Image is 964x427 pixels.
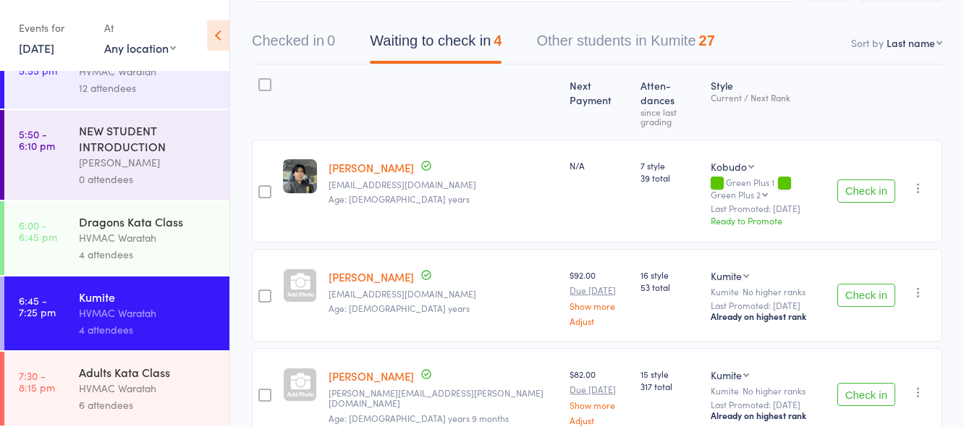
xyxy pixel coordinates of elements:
[19,370,55,393] time: 7:30 - 8:15 pm
[640,159,699,172] span: 7 style
[640,380,699,392] span: 317 total
[837,179,895,203] button: Check in
[370,25,502,64] button: Waiting to check in4
[570,368,628,425] div: $82.00
[570,316,628,326] a: Adjust
[494,33,502,48] div: 4
[887,35,935,50] div: Last name
[329,388,558,409] small: lucinda.thurlow@education.nsw.gov.au
[711,93,826,102] div: Current / Next Rank
[19,219,57,242] time: 6:00 - 6:45 pm
[570,159,628,172] div: N/A
[79,321,217,338] div: 4 attendees
[711,159,747,174] div: Kobudo
[79,305,217,321] div: HVMAC Waratah
[564,71,634,133] div: Next Payment
[329,193,470,205] span: Age: [DEMOGRAPHIC_DATA] years
[79,171,217,187] div: 0 attendees
[104,16,176,40] div: At
[19,53,57,76] time: 5:15 - 5:55 pm
[79,154,217,171] div: [PERSON_NAME]
[79,213,217,229] div: Dragons Kata Class
[4,35,229,109] a: 5:15 -5:55 pmXtremeHVMAC Waratah12 attendees
[104,40,176,56] div: Any location
[705,71,832,133] div: Style
[711,214,826,227] div: Ready to Promote
[837,383,895,406] button: Check in
[711,190,761,199] div: Green Plus 2
[19,16,90,40] div: Events for
[711,399,826,410] small: Last Promoted: [DATE]
[711,177,826,199] div: Green Plus 1
[536,25,714,64] button: Other students in Kumite27
[19,295,56,318] time: 6:45 - 7:25 pm
[19,40,54,56] a: [DATE]
[640,269,699,281] span: 16 style
[711,368,742,382] div: Kumite
[329,269,414,284] a: [PERSON_NAME]
[743,384,806,397] span: No higher ranks
[283,159,317,193] img: image1707442617.png
[329,179,558,190] small: karnoariyanto.ntx@gmail.com
[329,368,414,384] a: [PERSON_NAME]
[711,269,742,283] div: Kumite
[327,33,335,48] div: 0
[570,384,628,394] small: Due [DATE]
[79,397,217,413] div: 6 attendees
[329,302,470,314] span: Age: [DEMOGRAPHIC_DATA] years
[79,229,217,246] div: HVMAC Waratah
[79,122,217,154] div: NEW STUDENT INTRODUCTION
[79,80,217,96] div: 12 attendees
[711,386,826,395] div: Kumite
[329,289,558,299] small: halvmick@gmail.com
[329,412,509,424] span: Age: [DEMOGRAPHIC_DATA] years 9 months
[851,35,884,50] label: Sort by
[79,364,217,380] div: Adults Kata Class
[570,301,628,310] a: Show more
[79,246,217,263] div: 4 attendees
[699,33,715,48] div: 27
[635,71,705,133] div: Atten­dances
[79,289,217,305] div: Kumite
[570,415,628,425] a: Adjust
[743,285,806,297] span: No higher ranks
[711,300,826,310] small: Last Promoted: [DATE]
[570,269,628,326] div: $92.00
[4,110,229,200] a: 5:50 -6:10 pmNEW STUDENT INTRODUCTION[PERSON_NAME]0 attendees
[711,287,826,296] div: Kumite
[640,281,699,293] span: 53 total
[640,107,699,126] div: since last grading
[4,201,229,275] a: 6:00 -6:45 pmDragons Kata ClassHVMAC Waratah4 attendees
[79,63,217,80] div: HVMAC Waratah
[640,172,699,184] span: 39 total
[711,310,826,322] div: Already on highest rank
[711,410,826,421] div: Already on highest rank
[570,285,628,295] small: Due [DATE]
[19,128,55,151] time: 5:50 - 6:10 pm
[79,380,217,397] div: HVMAC Waratah
[711,203,826,213] small: Last Promoted: [DATE]
[640,368,699,380] span: 15 style
[570,400,628,410] a: Show more
[837,284,895,307] button: Check in
[252,25,335,64] button: Checked in0
[4,352,229,426] a: 7:30 -8:15 pmAdults Kata ClassHVMAC Waratah6 attendees
[4,276,229,350] a: 6:45 -7:25 pmKumiteHVMAC Waratah4 attendees
[329,160,414,175] a: [PERSON_NAME]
